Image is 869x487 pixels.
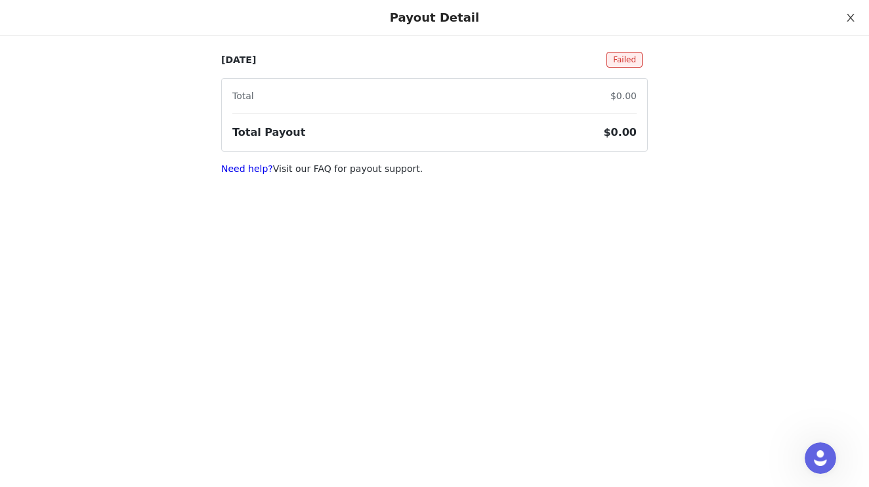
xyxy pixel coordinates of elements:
iframe: Intercom live chat [805,442,836,474]
span: Verification and shipping details [27,338,174,349]
i: icon: close [845,12,856,23]
p: Hi there 👋 [26,93,236,116]
p: [DATE] [221,53,256,67]
span: $0.00 [603,126,637,138]
h3: Total Payout [232,125,305,140]
button: Messages [131,366,263,419]
div: AI Agent and team can help [27,179,220,193]
p: Total [232,89,254,103]
a: Need help? [221,163,273,174]
div: Updating your InformationVerification and shipping details [14,312,249,362]
div: Ask a questionAI Agent and team can help [13,154,249,204]
span: Messages [175,399,220,408]
div: Close [226,21,249,45]
div: Ask a question [27,165,220,179]
img: Profile image for Chriscely [140,21,167,47]
div: Connecting Your Social Networks [27,260,236,274]
span: $0.00 [610,91,637,101]
div: Connecting Your Social NetworksGuides to connecting your accounts to GRIN to automatically delive... [14,249,249,312]
div: Updating your Information [27,323,236,337]
span: Home [51,399,80,408]
img: logo [26,25,106,46]
div: Payout Detail [390,11,479,25]
h2: Resources [27,222,236,236]
div: Profile image for Cameron [190,21,217,47]
p: How can we help? [26,116,236,138]
p: Visit our FAQ for payout support. [221,162,648,176]
span: Failed [606,52,643,68]
span: Guides to connecting your accounts to GRIN to automatically deliver content to brands [27,275,230,299]
img: Profile image for Darlene [165,21,192,47]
